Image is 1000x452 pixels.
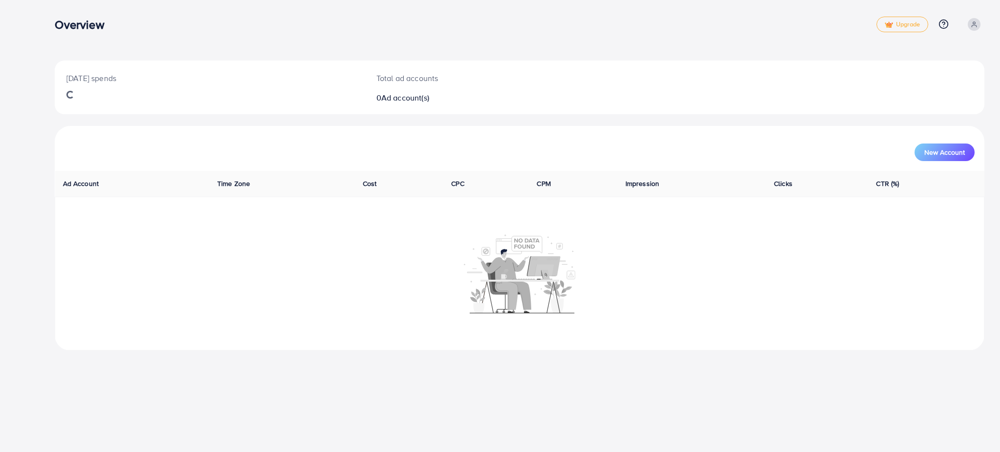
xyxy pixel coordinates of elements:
span: CPM [537,179,550,188]
span: CTR (%) [876,179,899,188]
span: Time Zone [217,179,250,188]
p: [DATE] spends [66,72,353,84]
span: Cost [363,179,377,188]
span: CPC [451,179,464,188]
a: tickUpgrade [876,17,928,32]
h2: 0 [376,93,585,103]
h3: Overview [55,18,112,32]
img: tick [885,21,893,28]
img: No account [464,233,575,313]
span: Clicks [774,179,792,188]
p: Total ad accounts [376,72,585,84]
span: Upgrade [885,21,920,28]
span: Ad account(s) [381,92,429,103]
span: Ad Account [63,179,99,188]
span: Impression [625,179,660,188]
span: New Account [924,149,965,156]
button: New Account [915,144,975,161]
